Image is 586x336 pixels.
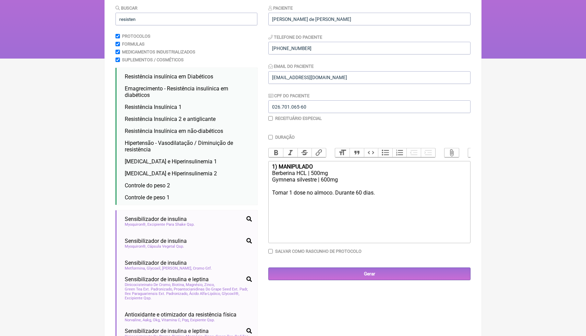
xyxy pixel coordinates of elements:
div: Berberina HCL | 500mg Gymnena silvestre | 600mg Tomar 1 dose no almoco. Durante 60 dias. [272,170,467,196]
span: Excipiente Para Shake Qsp [147,222,195,227]
span: Proantocianidinas Do Grape Seed Ext. Padr [174,287,248,291]
span: Myoquiron® [125,222,146,227]
span: [MEDICAL_DATA] e Hiperinsulinemia 1 [125,158,217,165]
label: Email do Paciente [268,64,314,69]
span: Vitamina C [161,318,181,322]
button: Quote [350,148,364,157]
label: Medicamentos Industrializados [122,49,195,54]
span: Resistência Insulínica 1 [125,104,182,110]
span: Excipiente Qsp [125,296,151,300]
span: Antioxidante e otimizador da resistência física [125,311,236,318]
span: Myoquiron® [125,244,146,249]
span: Sensibilizador de insulina [125,216,187,222]
button: Attach Files [444,148,459,157]
span: Green Tea Ext. Padronizado [125,287,173,291]
span: Okg [153,318,160,322]
span: Sensibilizador de insulina [125,238,187,244]
input: Gerar [268,267,471,280]
span: Aakg [143,318,152,322]
label: Protocolos [122,34,150,39]
label: Buscar [115,5,137,11]
label: Salvar como rascunho de Protocolo [275,249,362,254]
span: Controle do peso 2 [125,182,170,189]
label: Formulas [122,41,145,47]
span: Emagrecimento - Resistência insulínica em diabéticos [125,85,228,98]
button: Numbers [392,148,407,157]
button: Bullets [378,148,392,157]
button: Decrease Level [406,148,421,157]
span: [MEDICAL_DATA] e Hiperinsulinemia 2 [125,170,217,177]
label: Paciente [268,5,293,11]
span: Sensibilizador de insulina e leptina [125,276,209,283]
span: Dinicocisteinato De Cromo [125,283,171,287]
label: Telefone do Paciente [268,35,322,40]
span: Resistência Insulínica 2 e antiglicante [125,116,216,122]
button: Heading [335,148,350,157]
span: Zinco [204,283,215,287]
button: Code [364,148,378,157]
span: Biotina [172,283,185,287]
span: Sensibilizador de insulina e leptina [125,328,209,334]
button: Bold [269,148,283,157]
span: Cromo Gtf [193,266,212,271]
span: Magnésio [186,283,203,287]
span: Hipertensão - Vasodilatação / Diminuição de resistência [125,140,233,153]
button: Link [312,148,326,157]
label: Duração [275,135,295,140]
button: Strikethrough [297,148,312,157]
span: Norvaline [125,318,142,322]
span: Metformina [125,266,146,271]
input: exemplo: emagrecimento, ansiedade [115,13,257,25]
button: Increase Level [421,148,435,157]
button: Undo [468,148,483,157]
span: Pqq [182,318,189,322]
strong: 1) MANIPULADO [272,163,313,170]
span: Glycoxil [147,266,161,271]
label: Receituário Especial [275,116,322,121]
label: Suplementos / Cosméticos [122,57,184,62]
span: Cápsula Vegetal Qsp [147,244,184,249]
span: Sensibilizador de insulina [125,260,187,266]
span: Controle de peso 1 [125,194,170,201]
span: [PERSON_NAME] [162,266,192,271]
span: Exipiente Qsp [190,318,215,322]
span: Glycoxil® [222,291,239,296]
span: Ácido Alfa-Lipóico [189,291,221,296]
button: Italic [283,148,297,157]
span: Resistência insulínica em Diabéticos [125,73,213,80]
label: CPF do Paciente [268,93,309,98]
span: Resistência Insulínica em não-diabéticos [125,128,223,134]
span: Ilex Paraguariensis Ext. Padronizado [125,291,188,296]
